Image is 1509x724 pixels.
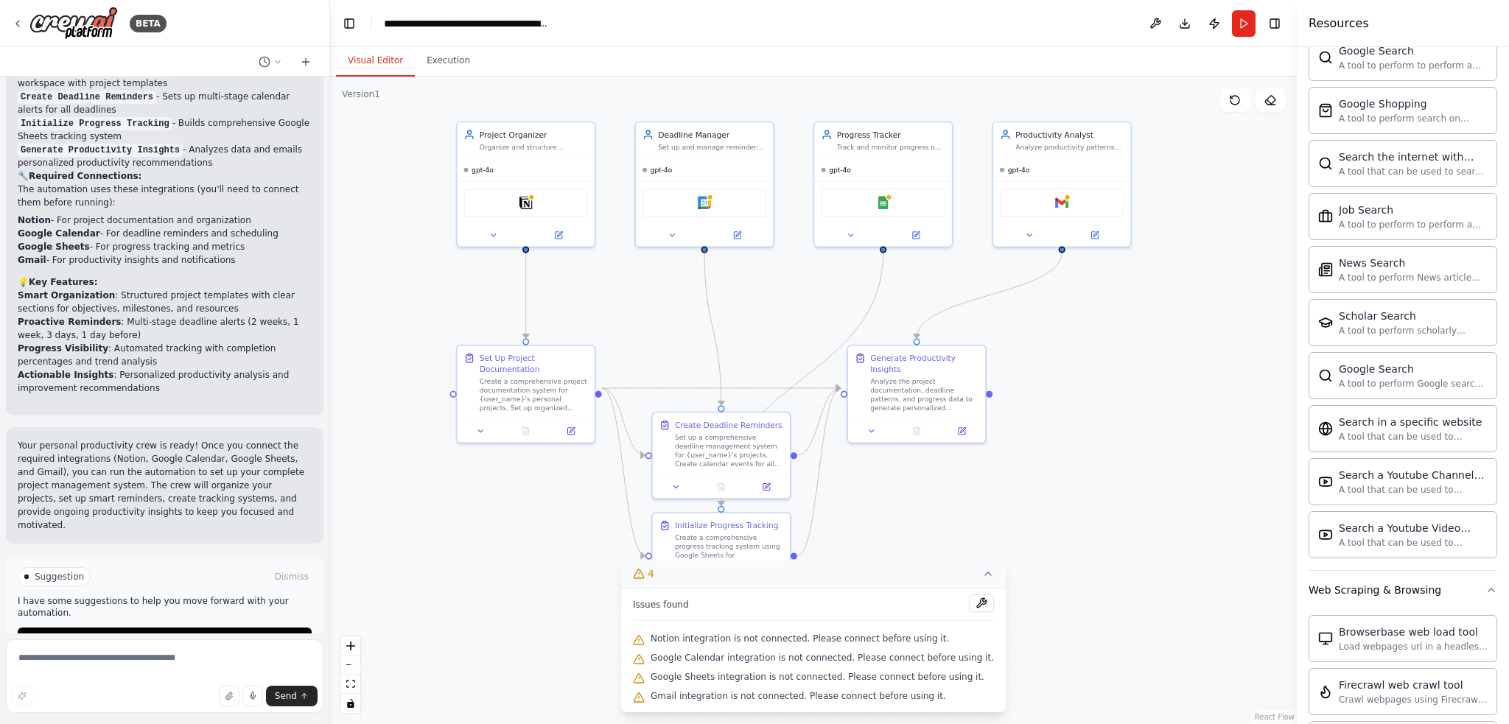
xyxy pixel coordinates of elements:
[837,143,945,152] div: Track and monitor progress on {user_name}'s goals and projects by maintaining detailed spreadshee...
[1339,431,1488,443] div: A tool that can be used to semantic search a query from a specific URL content.
[1055,196,1068,209] img: Gmail
[519,196,533,209] img: Notion
[18,275,312,289] h2: 💡
[341,636,360,713] div: React Flow controls
[621,560,1006,588] button: 4
[12,686,32,706] button: Improve this prompt
[634,122,774,247] div: Deadline ManagerSet up and manage reminders for important deadlines related to {user_name}'s proj...
[747,480,785,493] button: Open in side panel
[480,352,588,374] div: Set Up Project Documentation
[415,46,482,77] button: Execution
[18,214,312,227] li: - For project documentation and organization
[1339,96,1488,111] div: Google Shopping
[480,377,588,413] div: Create a comprehensive project documentation system for {user_name}'s personal projects. Set up o...
[698,480,745,493] button: No output available
[18,63,312,90] li: - Creates organized Notion workspace with project templates
[1339,641,1488,653] div: Load webpages url in a headless browser using Browserbase and return the contents
[1264,13,1285,34] button: Hide right sidebar
[797,382,841,561] g: Edge from cdd6a665-c42c-40d9-97c4-b7cf96d70e67 to 1be0cfe1-fb43-4dda-bd78-20915a74f627
[18,342,312,368] li: : Automated tracking with completion percentages and trend analysis
[813,122,953,247] div: Progress TrackerTrack and monitor progress on {user_name}'s goals and projects by maintaining det...
[651,652,994,664] span: Google Calendar integration is not connected. Please connect before using it.
[1309,583,1441,597] div: Web Scraping & Browsing
[29,7,118,40] img: Logo
[1063,228,1127,242] button: Open in side panel
[1339,203,1488,217] div: Job Search
[18,343,108,354] strong: Progress Visibility
[1339,625,1488,639] div: Browserbase web load tool
[658,143,766,152] div: Set up and manage reminders for important deadlines related to {user_name}'s projects, ensuring t...
[1318,315,1333,330] img: SerplyScholarSearchTool
[456,345,595,443] div: Set Up Project DocumentationCreate a comprehensive project documentation system for {user_name}'s...
[602,382,645,460] g: Edge from 041b6816-2c59-430f-a6b9-42919e0c611e to 63e5b9cb-ebf6-4bea-9a60-c33ee40455b5
[675,520,779,531] div: Initialize Progress Tracking
[706,228,769,242] button: Open in side panel
[1318,50,1333,65] img: SerpApiGoogleSearchTool
[1318,156,1333,171] img: SerperDevTool
[18,215,51,225] strong: Notion
[1339,325,1488,337] div: A tool to perform scholarly literature search with a search_query.
[1339,113,1488,124] div: A tool to perform search on Google shopping with a search_query.
[651,412,791,499] div: Create Deadline RemindersSet up a comprehensive deadline management system for {user_name}'s proj...
[341,636,360,656] button: zoom in
[480,129,588,140] div: Project Organizer
[911,252,1068,338] g: Edge from 262c08cf-1d59-42ea-b249-d72510291744 to 1be0cfe1-fb43-4dda-bd78-20915a74f627
[341,694,360,713] button: toggle interactivity
[715,252,889,505] g: Edge from 577cf065-d222-43a9-bb9a-a20cea1cf797 to cdd6a665-c42c-40d9-97c4-b7cf96d70e67
[18,439,312,532] p: Your personal productivity crew is ready! Once you connect the required integrations (Notion, Goo...
[18,595,312,619] p: I have some suggestions to help you move forward with your automation.
[675,433,783,469] div: Set up a comprehensive deadline management system for {user_name}'s projects. Create calendar eve...
[18,242,90,252] strong: Google Sheets
[648,566,654,581] span: 4
[527,228,590,242] button: Open in side panel
[18,289,312,315] li: : Structured project templates with clear sections for objectives, milestones, and resources
[1339,166,1488,178] div: A tool that can be used to search the internet with a search_query. Supports different search typ...
[18,183,312,209] p: The automation uses these integrations (you'll need to connect them before running):
[1339,537,1488,549] div: A tool that can be used to semantic search a query from a Youtube Video content.
[18,143,312,169] li: - Analyzes data and emails personalized productivity recommendations
[29,171,141,181] strong: Required Connections:
[1318,684,1333,699] img: FirecrawlCrawlWebsiteTool
[1339,362,1488,376] div: Google Search
[675,533,783,569] div: Create a comprehensive progress tracking system using Google Sheets for {user_name}'s projects an...
[456,122,595,247] div: Project OrganizerOrganize and structure {user_name}'s personal projects by creating clear project...
[1339,43,1488,58] div: Google Search
[18,315,312,342] li: : Multi-stage deadline alerts (2 weeks, 1 week, 3 days, 1 day before)
[253,53,288,71] button: Switch to previous chat
[1309,15,1369,32] h4: Resources
[870,352,978,374] div: Generate Productivity Insights
[18,169,312,183] h2: 🔧
[18,227,312,240] li: - For deadline reminders and scheduling
[1339,256,1488,270] div: News Search
[341,675,360,694] button: fit view
[1318,368,1333,383] img: SerplyWebSearchTool
[341,656,360,675] button: zoom out
[275,690,297,702] span: Send
[651,690,946,702] span: Gmail integration is not connected. Please connect before using it.
[829,166,851,175] span: gpt-4o
[29,277,97,287] strong: Key Features:
[837,129,945,140] div: Progress Tracker
[698,196,711,209] img: Google Calendar
[342,88,380,100] div: Version 1
[130,15,167,32] div: BETA
[18,317,121,327] strong: Proactive Reminders
[18,90,312,116] li: - Sets up multi-stage calendar alerts for all deadlines
[384,16,550,31] nav: breadcrumb
[1318,209,1333,224] img: SerplyJobSearchTool
[870,377,978,413] div: Analyze the project documentation, deadline patterns, and progress data to generate personalized ...
[1318,631,1333,646] img: BrowserbaseLoadTool
[219,686,239,706] button: Upload files
[266,686,318,706] button: Send
[658,129,766,140] div: Deadline Manager
[18,368,312,395] li: : Personalized productivity analysis and improvement recommendations
[602,382,645,561] g: Edge from 041b6816-2c59-430f-a6b9-42919e0c611e to cdd6a665-c42c-40d9-97c4-b7cf96d70e67
[1339,219,1488,231] div: A tool to perform to perform a job search in the [GEOGRAPHIC_DATA] with a search_query.
[651,512,791,600] div: Initialize Progress TrackingCreate a comprehensive progress tracking system using Google Sheets f...
[1318,103,1333,118] img: SerpApiGoogleShoppingTool
[18,144,183,157] code: Generate Productivity Insights
[651,633,949,644] span: Notion integration is not connected. Please connect before using it.
[336,46,415,77] button: Visual Editor
[294,53,318,71] button: Start a new chat
[18,255,46,265] strong: Gmail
